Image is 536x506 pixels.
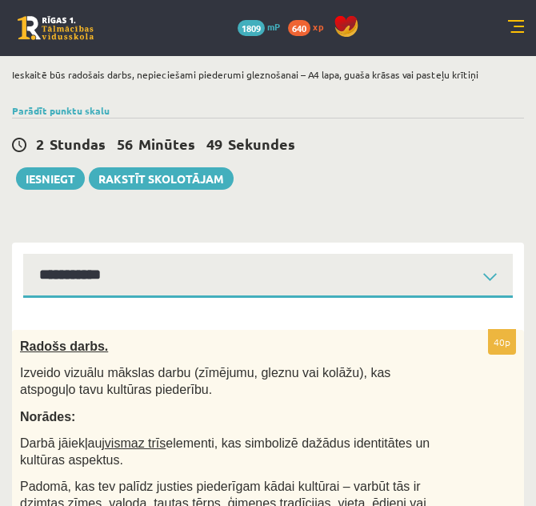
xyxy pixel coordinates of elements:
span: 640 [288,20,310,36]
a: 640 xp [288,20,331,33]
span: 2 [36,135,44,153]
span: Darbā jāiekļauj elementi, kas simbolizē dažādus identitātes un kultūras aspektus. [20,436,430,467]
a: Parādīt punktu skalu [12,104,110,117]
span: Sekundes [228,135,295,153]
p: Ieskaitē būs radošais darbs, nepieciešami piederumi gleznošanai – A4 lapa, guaša krāsas vai paste... [12,67,516,82]
span: xp [313,20,323,33]
p: 40p [488,329,516,355]
span: Minūtes [138,135,195,153]
span: Stundas [50,135,106,153]
span: 49 [206,135,222,153]
a: Rakstīt skolotājam [89,167,234,190]
span: Izveido vizuālu mākslas darbu (zīmējumu, gleznu vai kolāžu), kas atspoguļo tavu kultūras piederību. [20,366,390,396]
span: 1809 [238,20,265,36]
span: Norādes: [20,410,75,424]
button: Iesniegt [16,167,85,190]
span: mP [267,20,280,33]
span: Radošs darbs. [20,339,108,353]
u: vismaz trīs [105,436,166,450]
body: Bagātinātā teksta redaktors, wiswyg-editor-user-answer-47433995364620 [16,16,478,33]
span: 56 [117,135,133,153]
a: Rīgas 1. Tālmācības vidusskola [18,16,94,40]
